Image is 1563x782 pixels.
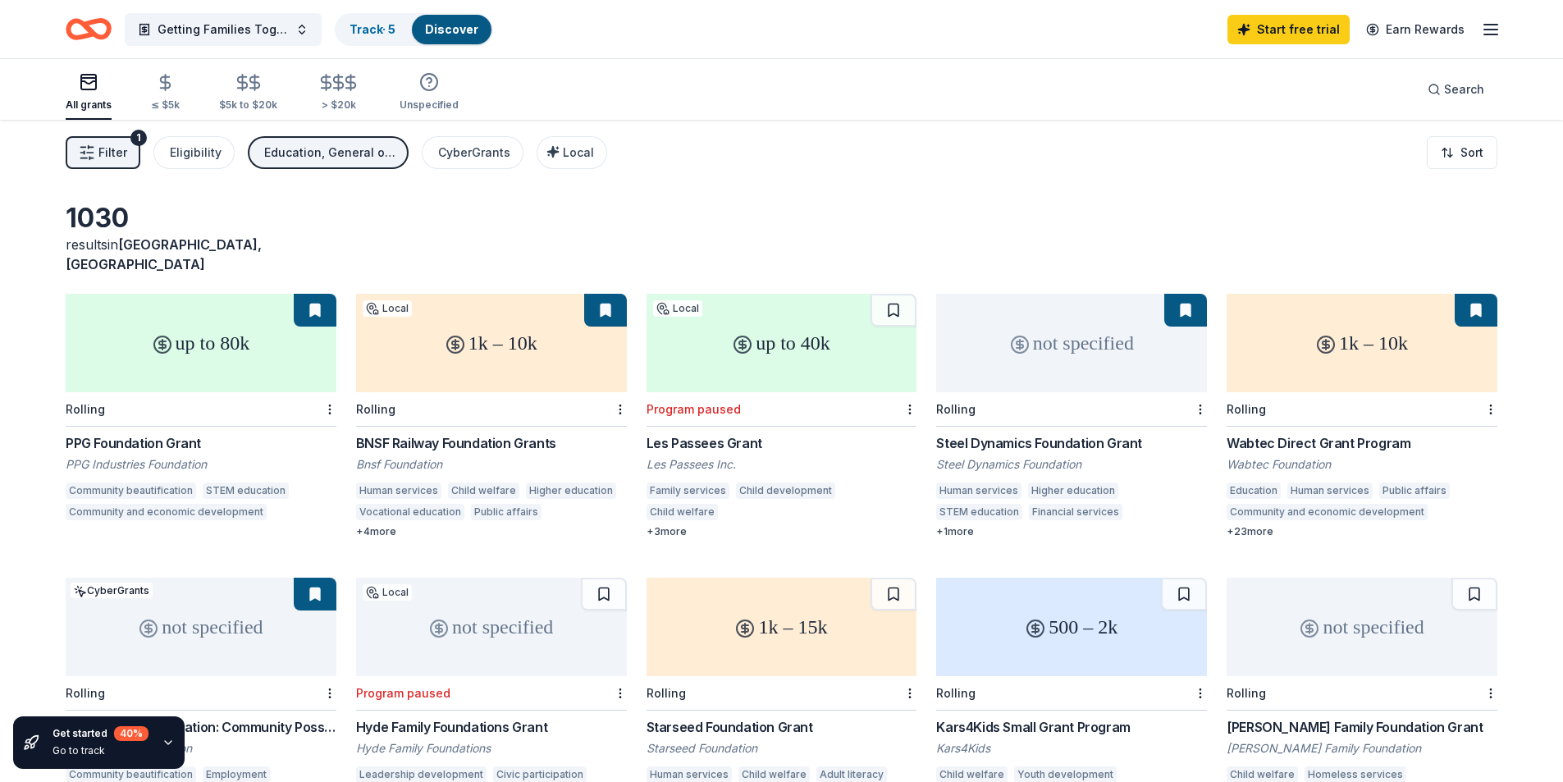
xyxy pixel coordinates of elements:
div: Steel Dynamics Foundation [936,456,1207,473]
div: 500 – 2k [936,578,1207,676]
div: STEM education [203,482,289,499]
div: Human services [936,482,1021,499]
div: ≤ $5k [151,98,180,112]
button: $5k to $20k [219,66,277,120]
div: Rolling [66,686,105,700]
a: Discover [425,22,478,36]
div: not specified [1227,578,1497,676]
div: Financial services [1029,504,1122,520]
div: Higher education [526,482,616,499]
div: Public affairs [471,504,542,520]
div: Community beautification [66,482,196,499]
div: Local [653,300,702,317]
div: 1k – 10k [356,294,627,392]
div: Program paused [647,402,741,416]
div: Rolling [936,402,976,416]
div: [PERSON_NAME] Family Foundation [1227,740,1497,757]
div: Bnsf Foundation [356,456,627,473]
div: Kars4Kids Small Grant Program [936,717,1207,737]
div: not specified [356,578,627,676]
div: Community and economic development [1227,504,1428,520]
div: Les Passees Grant [647,433,917,453]
div: $5k to $20k [219,98,277,112]
div: 1030 [66,202,336,235]
a: Earn Rewards [1356,15,1474,44]
div: Human services [356,482,441,499]
a: 1k – 10kRollingWabtec Direct Grant ProgramWabtec FoundationEducationHuman servicesPublic affairsC... [1227,294,1497,538]
button: All grants [66,66,112,120]
a: Start free trial [1227,15,1350,44]
div: Public affairs [1379,482,1450,499]
div: + 4 more [356,525,627,538]
div: Get started [53,726,149,741]
div: Education, General operations, Projects & programming, Training and capacity building [264,143,395,162]
div: [PERSON_NAME] Family Foundation Grant [1227,717,1497,737]
span: Local [563,145,594,159]
div: up to 80k [66,294,336,392]
div: Les Passees Inc. [647,456,917,473]
div: Go to track [53,744,149,757]
div: Child development [736,482,835,499]
div: Starseed Foundation Grant [647,717,917,737]
span: [GEOGRAPHIC_DATA], [GEOGRAPHIC_DATA] [66,236,262,272]
div: Program paused [356,686,450,700]
div: BNSF Railway Foundation Grants [356,433,627,453]
button: Sort [1427,136,1497,169]
div: Wabtec Direct Grant Program [1227,433,1497,453]
div: Family services [647,482,729,499]
button: Track· 5Discover [335,13,493,46]
a: up to 40kLocalProgram pausedLes Passees GrantLes Passees Inc.Family servicesChild developmentChil... [647,294,917,538]
span: in [66,236,262,272]
button: Unspecified [400,66,459,120]
div: 1 [130,130,147,146]
div: CyberGrants [71,583,153,598]
div: + 23 more [1227,525,1497,538]
div: Local [363,584,412,601]
div: up to 40k [647,294,917,392]
div: Steel Dynamics Foundation Grant [936,433,1207,453]
div: STEM education [936,504,1022,520]
div: Unspecified [400,98,459,112]
button: Local [537,136,607,169]
span: Filter [98,143,127,162]
button: Education, General operations, Projects & programming, Training and capacity building [248,136,409,169]
div: + 1 more [936,525,1207,538]
a: Track· 5 [350,22,395,36]
a: not specifiedRollingSteel Dynamics Foundation GrantSteel Dynamics FoundationHuman servicesHigher ... [936,294,1207,538]
button: Filter1 [66,136,140,169]
div: Rolling [647,686,686,700]
div: > $20k [317,98,360,112]
div: Hyde Family Foundations Grant [356,717,627,737]
div: not specified [66,578,336,676]
div: PPG Foundation Grant [66,433,336,453]
div: Starseed Foundation [647,740,917,757]
a: 1k – 10kLocalRollingBNSF Railway Foundation GrantsBnsf FoundationHuman servicesChild welfareHighe... [356,294,627,538]
div: Rolling [356,402,395,416]
div: results [66,235,336,274]
span: Sort [1460,143,1483,162]
button: > $20k [317,66,360,120]
div: Vocational education [356,504,464,520]
div: Education [1227,482,1281,499]
div: 1k – 15k [647,578,917,676]
div: Rolling [1227,402,1266,416]
div: Rolling [936,686,976,700]
div: + 3 more [647,525,917,538]
div: 1k – 10k [1227,294,1497,392]
div: All grants [66,98,112,112]
div: Rolling [66,402,105,416]
div: not specified [936,294,1207,392]
div: PPG Industries Foundation [66,456,336,473]
button: CyberGrants [422,136,523,169]
a: up to 80kRollingPPG Foundation GrantPPG Industries FoundationCommunity beautificationSTEM educati... [66,294,336,525]
div: Rolling [1227,686,1266,700]
div: Eligibility [170,143,222,162]
button: Eligibility [153,136,235,169]
button: ≤ $5k [151,66,180,120]
div: Human services [1287,482,1373,499]
div: Hyde Family Foundations [356,740,627,757]
div: CyberGrants [438,143,510,162]
div: Higher education [1028,482,1118,499]
div: Community and economic development [66,504,267,520]
div: Kars4Kids [936,740,1207,757]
